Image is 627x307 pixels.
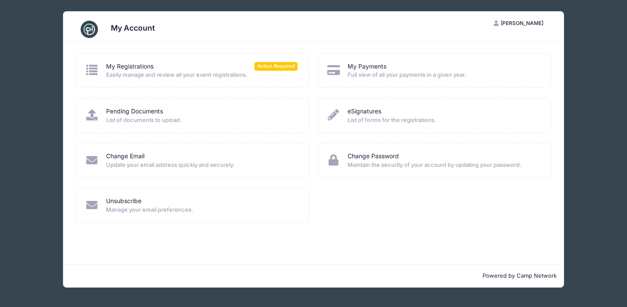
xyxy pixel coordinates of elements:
img: CampNetwork [81,21,98,38]
a: My Registrations [106,62,154,71]
span: List of forms for the registrations. [348,116,539,125]
h3: My Account [111,23,155,32]
span: Update your email address quickly and securely. [106,161,298,169]
span: Full view of all your payments in a given year. [348,71,539,79]
span: Easily manage and review all your event registrations. [106,71,298,79]
span: List of documents to upload. [106,116,298,125]
span: Action Required [254,62,298,70]
span: Maintain the security of your account by updating your password. [348,161,539,169]
a: eSignatures [348,107,381,116]
span: [PERSON_NAME] [501,20,543,26]
p: Powered by Camp Network [70,272,556,280]
button: [PERSON_NAME] [486,16,551,31]
a: My Payments [348,62,386,71]
a: Change Password [348,152,399,161]
a: Pending Documents [106,107,163,116]
a: Change Email [106,152,144,161]
a: Unsubscribe [106,197,141,206]
span: Manage your email preferences. [106,206,298,214]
